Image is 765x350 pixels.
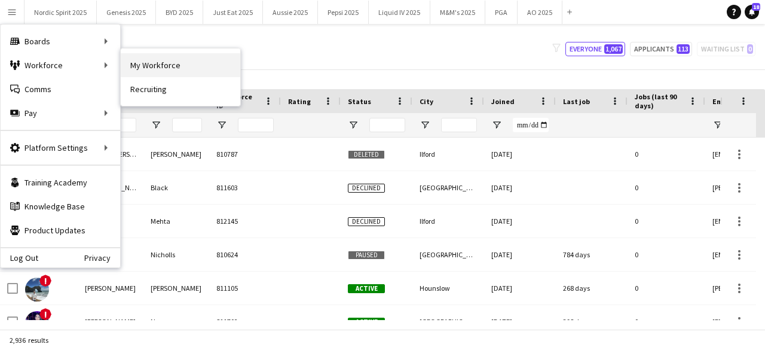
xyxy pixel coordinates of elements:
[556,272,628,305] div: 268 days
[209,205,281,238] div: 812145
[556,305,628,338] div: 398 days
[143,238,209,271] div: Nicholls
[209,171,281,204] div: 811603
[630,42,692,56] button: Applicants113
[348,184,385,193] span: Declined
[151,120,161,130] button: Open Filter Menu
[628,205,705,238] div: 0
[1,136,120,160] div: Platform Settings
[556,238,628,271] div: 784 days
[348,318,385,327] span: Active
[97,1,156,24] button: Genesis 2025
[238,118,274,132] input: Workforce ID Filter Input
[318,1,369,24] button: Pepsi 2025
[628,171,705,204] div: 0
[348,120,359,130] button: Open Filter Menu
[39,275,51,287] span: !
[84,253,120,263] a: Privacy
[143,272,209,305] div: [PERSON_NAME]
[412,305,484,338] div: [GEOGRAPHIC_DATA]
[288,97,311,106] span: Rating
[635,92,684,110] span: Jobs (last 90 days)
[143,138,209,171] div: [PERSON_NAME]
[348,284,385,293] span: Active
[412,205,484,238] div: Ilford
[39,308,51,320] span: !
[565,42,625,56] button: Everyone1,067
[348,217,385,226] span: Declined
[712,120,723,130] button: Open Filter Menu
[209,138,281,171] div: 810787
[1,29,120,53] div: Boards
[563,97,590,106] span: Last job
[25,1,97,24] button: Nordic Spirit 2025
[412,171,484,204] div: [GEOGRAPHIC_DATA]
[216,120,227,130] button: Open Filter Menu
[420,120,430,130] button: Open Filter Menu
[412,138,484,171] div: Ilford
[106,118,136,132] input: First Name Filter Input
[348,251,385,260] span: Paused
[484,305,556,338] div: [DATE]
[628,305,705,338] div: 0
[484,272,556,305] div: [DATE]
[209,272,281,305] div: 811105
[1,77,120,101] a: Comms
[1,253,38,263] a: Log Out
[78,272,143,305] div: [PERSON_NAME]
[628,238,705,271] div: 0
[628,138,705,171] div: 0
[156,1,203,24] button: BYD 2025
[25,311,49,335] img: Aalia Nawaz
[412,238,484,271] div: [GEOGRAPHIC_DATA]
[604,44,623,54] span: 1,067
[484,171,556,204] div: [DATE]
[745,5,759,19] a: 18
[518,1,562,24] button: AO 2025
[484,205,556,238] div: [DATE]
[441,118,477,132] input: City Filter Input
[420,97,433,106] span: City
[209,305,281,338] div: 811702
[1,171,120,194] a: Training Academy
[485,1,518,24] button: PGA
[348,97,371,106] span: Status
[491,97,515,106] span: Joined
[121,53,240,77] a: My Workforce
[491,120,502,130] button: Open Filter Menu
[430,1,485,24] button: M&M's 2025
[121,77,240,101] a: Recruiting
[263,1,318,24] button: Aussie 2025
[78,305,143,338] div: [PERSON_NAME]
[712,97,732,106] span: Email
[1,101,120,125] div: Pay
[1,218,120,242] a: Product Updates
[203,1,263,24] button: Just Eat 2025
[369,1,430,24] button: Liquid IV 2025
[412,272,484,305] div: Hounslow
[143,205,209,238] div: Mehta
[628,272,705,305] div: 0
[172,118,202,132] input: Last Name Filter Input
[677,44,690,54] span: 113
[143,171,209,204] div: Black
[513,118,549,132] input: Joined Filter Input
[209,238,281,271] div: 810624
[752,3,760,11] span: 18
[369,118,405,132] input: Status Filter Input
[484,238,556,271] div: [DATE]
[143,305,209,338] div: Nawaz
[348,150,385,159] span: Deleted
[1,194,120,218] a: Knowledge Base
[1,53,120,77] div: Workforce
[484,138,556,171] div: [DATE]
[25,278,49,302] img: Aakash Panuganti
